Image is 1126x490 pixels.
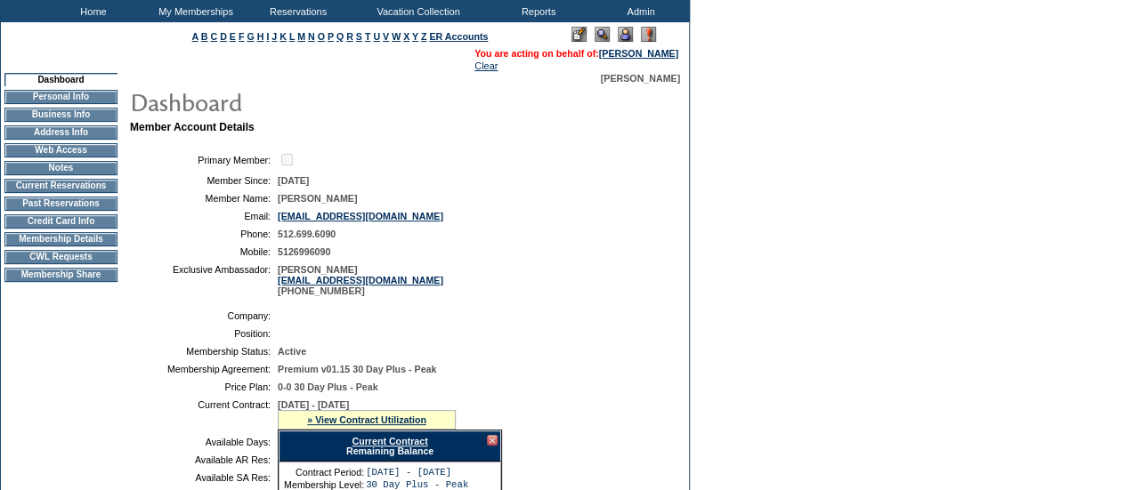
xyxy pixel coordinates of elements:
[192,31,198,42] a: A
[641,27,656,42] img: Log Concern/Member Elevation
[278,175,309,186] span: [DATE]
[474,60,498,71] a: Clear
[137,310,271,321] td: Company:
[137,454,271,465] td: Available AR Res:
[318,31,325,42] a: O
[4,197,117,211] td: Past Reservations
[366,467,468,478] td: [DATE] - [DATE]
[257,31,264,42] a: H
[474,48,678,59] span: You are acting on behalf of:
[137,264,271,296] td: Exclusive Ambassador:
[137,246,271,257] td: Mobile:
[366,479,468,490] td: 30 Day Plus - Peak
[601,73,680,84] span: [PERSON_NAME]
[352,436,427,446] a: Current Contract
[278,275,443,285] a: [EMAIL_ADDRESS][DOMAIN_NAME]
[383,31,389,42] a: V
[137,472,271,483] td: Available SA Res:
[278,264,443,296] span: [PERSON_NAME] [PHONE_NUMBER]
[4,90,117,104] td: Personal Info
[289,31,295,42] a: L
[137,399,271,430] td: Current Contract:
[271,31,277,42] a: J
[595,27,610,42] img: View Mode
[278,382,378,392] span: 0-0 30 Day Plus - Peak
[137,193,271,204] td: Member Name:
[137,175,271,186] td: Member Since:
[137,437,271,447] td: Available Days:
[266,31,269,42] a: I
[279,31,287,42] a: K
[4,108,117,122] td: Business Info
[412,31,418,42] a: Y
[284,479,364,490] td: Membership Level:
[356,31,362,42] a: S
[137,229,271,239] td: Phone:
[421,31,427,42] a: Z
[336,31,344,42] a: Q
[4,232,117,246] td: Membership Details
[429,31,488,42] a: ER Accounts
[571,27,587,42] img: Edit Mode
[403,31,409,42] a: X
[278,229,336,239] span: 512.699.6090
[307,414,426,425] a: » View Contract Utilization
[247,31,254,42] a: G
[373,31,380,42] a: U
[4,179,117,193] td: Current Reservations
[4,143,117,157] td: Web Access
[284,467,364,478] td: Contract Period:
[129,84,485,119] img: pgTtlDashboard.gif
[230,31,236,42] a: E
[4,214,117,229] td: Credit Card Info
[137,151,271,168] td: Primary Member:
[4,73,117,86] td: Dashboard
[4,161,117,175] td: Notes
[278,246,330,257] span: 5126996090
[210,31,217,42] a: C
[279,430,501,462] div: Remaining Balance
[278,193,357,204] span: [PERSON_NAME]
[137,346,271,357] td: Membership Status:
[346,31,353,42] a: R
[599,48,678,59] a: [PERSON_NAME]
[201,31,208,42] a: B
[137,382,271,392] td: Price Plan:
[297,31,305,42] a: M
[278,399,349,410] span: [DATE] - [DATE]
[137,211,271,221] td: Email:
[220,31,227,42] a: D
[239,31,245,42] a: F
[4,125,117,140] td: Address Info
[4,250,117,264] td: CWL Requests
[308,31,315,42] a: N
[278,211,443,221] a: [EMAIL_ADDRESS][DOMAIN_NAME]
[278,346,306,357] span: Active
[4,268,117,282] td: Membership Share
[137,364,271,374] td: Membership Agreement:
[328,31,334,42] a: P
[392,31,401,42] a: W
[137,328,271,339] td: Position:
[365,31,371,42] a: T
[130,121,255,133] b: Member Account Details
[278,364,436,374] span: Premium v01.15 30 Day Plus - Peak
[618,27,633,42] img: Impersonate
